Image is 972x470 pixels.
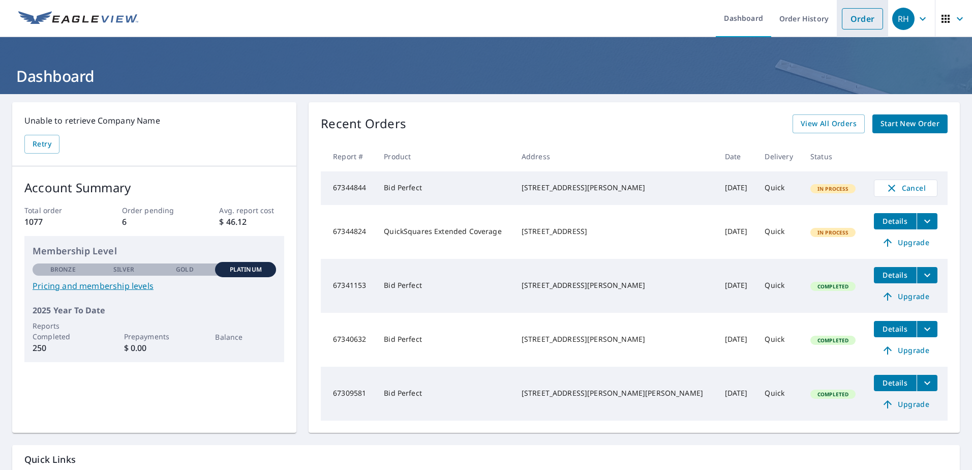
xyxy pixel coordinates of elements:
a: Upgrade [874,234,937,251]
button: filesDropdownBtn-67344824 [917,213,937,229]
span: Completed [811,391,855,398]
p: Reports Completed [33,320,94,342]
p: 6 [122,216,187,228]
p: $ 0.00 [124,342,185,354]
td: [DATE] [717,313,757,367]
div: RH [892,8,915,30]
div: [STREET_ADDRESS][PERSON_NAME] [522,280,709,290]
a: Upgrade [874,396,937,413]
a: Start New Order [872,114,948,133]
p: Silver [113,265,135,274]
h1: Dashboard [12,66,960,86]
span: Details [880,378,910,388]
div: [STREET_ADDRESS][PERSON_NAME][PERSON_NAME] [522,388,709,398]
button: filesDropdownBtn-67341153 [917,267,937,283]
button: detailsBtn-67344824 [874,213,917,229]
th: Address [513,141,717,171]
div: [STREET_ADDRESS][PERSON_NAME] [522,183,709,193]
td: Quick [756,313,802,367]
button: Retry [24,135,59,154]
a: View All Orders [793,114,865,133]
td: 67309581 [321,367,376,421]
span: Upgrade [880,398,931,410]
td: Quick [756,367,802,421]
span: In Process [811,185,855,192]
th: Date [717,141,757,171]
span: Upgrade [880,344,931,357]
td: Bid Perfect [376,259,513,313]
button: detailsBtn-67309581 [874,375,917,391]
td: Quick [756,171,802,205]
a: Upgrade [874,288,937,305]
span: Cancel [885,182,927,194]
p: Prepayments [124,331,185,342]
p: Balance [215,332,276,342]
p: Gold [176,265,193,274]
p: 2025 Year To Date [33,304,276,316]
span: Start New Order [880,118,939,130]
span: Upgrade [880,237,931,249]
td: Bid Perfect [376,171,513,205]
td: Quick [756,205,802,259]
span: View All Orders [801,118,857,130]
td: 67340632 [321,313,376,367]
p: Recent Orders [321,114,406,133]
div: [STREET_ADDRESS] [522,226,709,237]
th: Delivery [756,141,802,171]
span: Upgrade [880,290,931,303]
p: Membership Level [33,244,276,258]
span: In Process [811,229,855,236]
p: 1077 [24,216,89,228]
th: Report # [321,141,376,171]
span: Completed [811,283,855,290]
span: Details [880,270,910,280]
span: Details [880,216,910,226]
td: Bid Perfect [376,367,513,421]
td: [DATE] [717,367,757,421]
button: Cancel [874,180,937,197]
p: Platinum [230,265,262,274]
td: [DATE] [717,259,757,313]
p: $ 46.12 [219,216,284,228]
span: Completed [811,337,855,344]
p: Quick Links [24,453,948,466]
button: filesDropdownBtn-67340632 [917,321,937,337]
td: [DATE] [717,205,757,259]
th: Status [802,141,866,171]
p: 250 [33,342,94,354]
p: Unable to retrieve Company Name [24,114,284,127]
button: filesDropdownBtn-67309581 [917,375,937,391]
p: Total order [24,205,89,216]
p: Order pending [122,205,187,216]
td: Bid Perfect [376,313,513,367]
td: 67344844 [321,171,376,205]
a: Pricing and membership levels [33,280,276,292]
p: Bronze [50,265,76,274]
td: QuickSquares Extended Coverage [376,205,513,259]
td: 67341153 [321,259,376,313]
img: EV Logo [18,11,138,26]
span: Retry [33,138,51,151]
p: Avg. report cost [219,205,284,216]
p: Account Summary [24,179,284,197]
div: [STREET_ADDRESS][PERSON_NAME] [522,334,709,344]
th: Product [376,141,513,171]
button: detailsBtn-67340632 [874,321,917,337]
td: [DATE] [717,171,757,205]
a: Upgrade [874,342,937,359]
span: Details [880,324,910,334]
td: 67344824 [321,205,376,259]
a: Order [842,8,883,30]
td: Quick [756,259,802,313]
button: detailsBtn-67341153 [874,267,917,283]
